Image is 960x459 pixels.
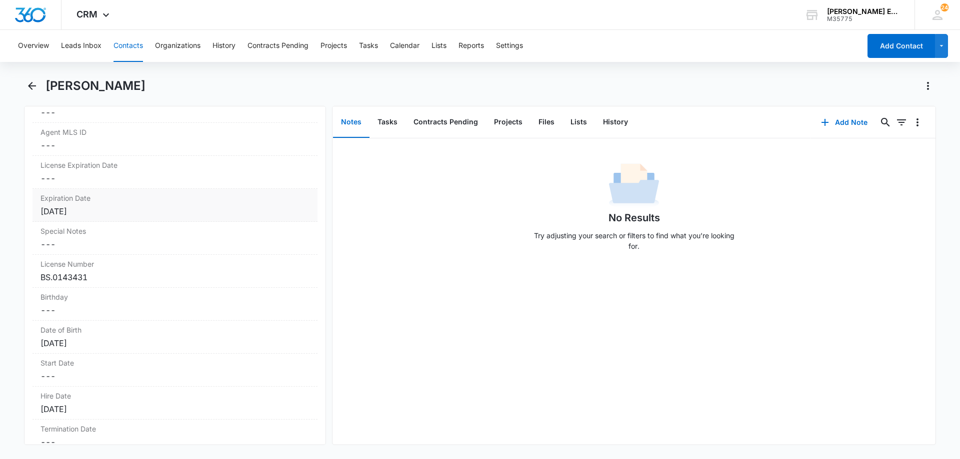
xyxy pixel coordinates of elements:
[40,337,309,349] div: [DATE]
[529,230,739,251] p: Try adjusting your search or filters to find what you’re looking for.
[32,420,317,453] div: Termination Date---
[40,391,309,401] label: Hire Date
[609,160,659,210] img: No Data
[32,156,317,189] div: License Expiration Date---
[40,205,309,217] div: [DATE]
[32,288,317,321] div: Birthday---
[320,30,347,62] button: Projects
[155,30,200,62] button: Organizations
[390,30,419,62] button: Calendar
[40,106,309,118] dd: ---
[811,110,877,134] button: Add Note
[40,292,309,302] label: Birthday
[40,172,309,184] dd: ---
[909,114,925,130] button: Overflow Menu
[940,3,948,11] span: 24
[940,3,948,11] div: notifications count
[827,15,900,22] div: account id
[40,226,309,236] label: Special Notes
[405,107,486,138] button: Contracts Pending
[359,30,378,62] button: Tasks
[40,193,309,203] label: Expiration Date
[45,78,145,93] h1: [PERSON_NAME]
[867,34,935,58] button: Add Contact
[32,387,317,420] div: Hire Date[DATE]
[496,30,523,62] button: Settings
[486,107,530,138] button: Projects
[32,255,317,288] div: License NumberBS.0143431
[827,7,900,15] div: account name
[369,107,405,138] button: Tasks
[40,370,309,382] dd: ---
[40,259,309,269] label: License Number
[40,127,309,137] label: Agent MLS ID
[247,30,308,62] button: Contracts Pending
[32,321,317,354] div: Date of Birth[DATE]
[61,30,101,62] button: Leads Inbox
[877,114,893,130] button: Search...
[212,30,235,62] button: History
[40,403,309,415] div: [DATE]
[32,354,317,387] div: Start Date---
[562,107,595,138] button: Lists
[458,30,484,62] button: Reports
[18,30,49,62] button: Overview
[40,358,309,368] label: Start Date
[24,78,39,94] button: Back
[595,107,636,138] button: History
[32,90,317,123] div: Association---
[32,222,317,255] div: Special Notes---
[40,304,309,316] dd: ---
[76,9,97,19] span: CRM
[32,189,317,222] div: Expiration Date[DATE]
[530,107,562,138] button: Files
[431,30,446,62] button: Lists
[113,30,143,62] button: Contacts
[893,114,909,130] button: Filters
[40,436,309,448] dd: ---
[32,123,317,156] div: Agent MLS ID---
[920,78,936,94] button: Actions
[333,107,369,138] button: Notes
[40,139,309,151] dd: ---
[608,210,660,225] h1: No Results
[40,424,309,434] label: Termination Date
[40,160,309,170] label: License Expiration Date
[40,238,309,250] dd: ---
[40,325,309,335] label: Date of Birth
[40,271,309,283] div: BS.0143431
